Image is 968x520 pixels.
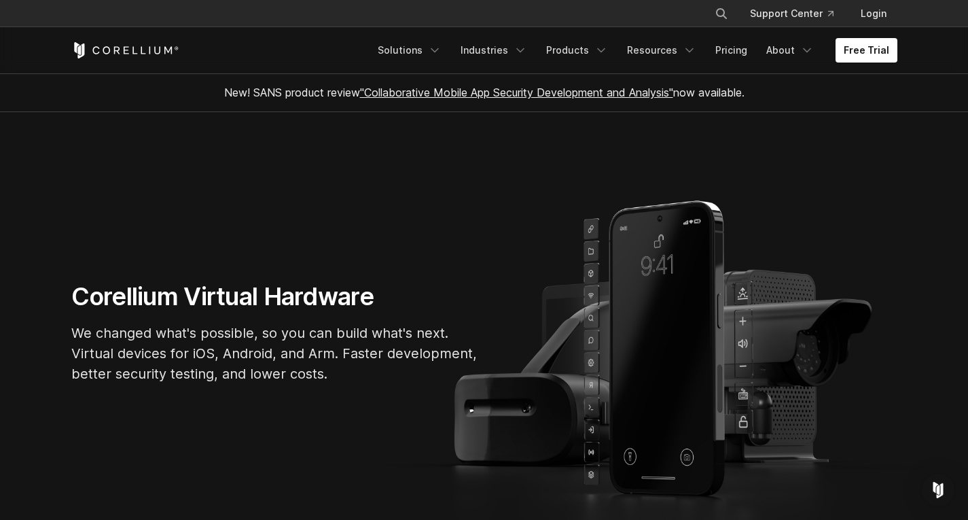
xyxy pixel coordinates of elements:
[836,38,897,63] a: Free Trial
[619,38,704,63] a: Resources
[922,474,954,506] div: Open Intercom Messenger
[452,38,535,63] a: Industries
[224,86,745,99] span: New! SANS product review now available.
[709,1,734,26] button: Search
[739,1,844,26] a: Support Center
[758,38,822,63] a: About
[370,38,897,63] div: Navigation Menu
[71,281,479,312] h1: Corellium Virtual Hardware
[71,323,479,384] p: We changed what's possible, so you can build what's next. Virtual devices for iOS, Android, and A...
[71,42,179,58] a: Corellium Home
[698,1,897,26] div: Navigation Menu
[850,1,897,26] a: Login
[360,86,673,99] a: "Collaborative Mobile App Security Development and Analysis"
[538,38,616,63] a: Products
[370,38,450,63] a: Solutions
[707,38,755,63] a: Pricing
